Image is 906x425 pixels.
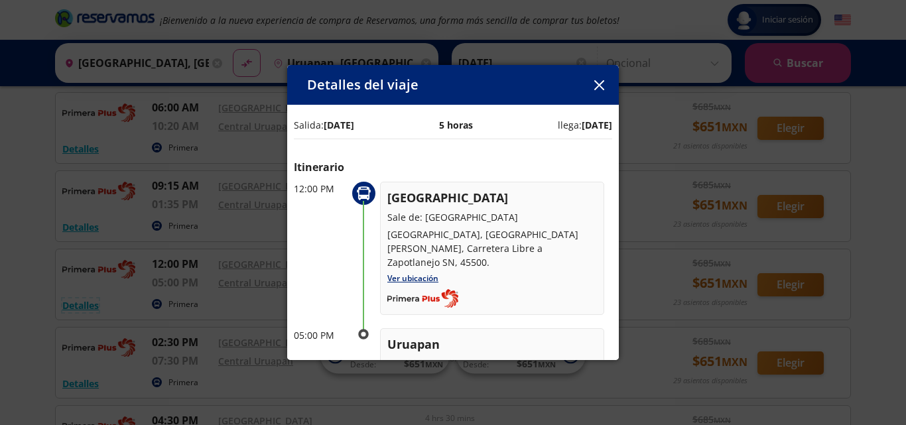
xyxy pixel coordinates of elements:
[387,189,597,207] p: [GEOGRAPHIC_DATA]
[387,357,597,371] p: Llega a: Central Uruapan
[294,182,347,196] p: 12:00 PM
[324,119,354,131] b: [DATE]
[387,289,458,308] img: Completo_color__1_.png
[387,210,597,224] p: Sale de: [GEOGRAPHIC_DATA]
[387,335,597,353] p: Uruapan
[307,75,419,95] p: Detalles del viaje
[294,328,347,342] p: 05:00 PM
[439,118,473,132] p: 5 horas
[294,159,612,175] p: Itinerario
[294,118,354,132] p: Salida:
[582,119,612,131] b: [DATE]
[387,227,597,269] p: [GEOGRAPHIC_DATA], [GEOGRAPHIC_DATA][PERSON_NAME], Carretera Libre a Zapotlanejo SN, 45500.
[558,118,612,132] p: llega:
[387,273,438,284] a: Ver ubicación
